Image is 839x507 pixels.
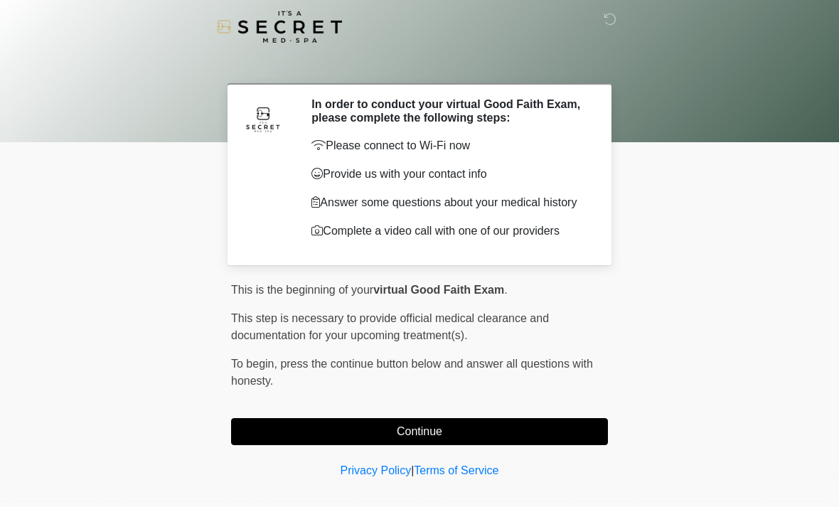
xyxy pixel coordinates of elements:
h2: In order to conduct your virtual Good Faith Exam, please complete the following steps: [311,97,587,124]
span: To begin, [231,358,280,370]
span: This is the beginning of your [231,284,373,296]
p: Provide us with your contact info [311,166,587,183]
span: . [504,284,507,296]
a: | [411,464,414,476]
p: Answer some questions about your medical history [311,194,587,211]
a: Terms of Service [414,464,498,476]
span: This step is necessary to provide official medical clearance and documentation for your upcoming ... [231,312,549,341]
p: Please connect to Wi-Fi now [311,137,587,154]
span: press the continue button below and answer all questions with honesty. [231,358,593,387]
p: Complete a video call with one of our providers [311,223,587,240]
button: Continue [231,418,608,445]
a: Privacy Policy [341,464,412,476]
h1: ‎ ‎ [220,51,619,78]
img: Agent Avatar [242,97,284,140]
strong: virtual Good Faith Exam [373,284,504,296]
img: It's A Secret Med Spa Logo [217,11,342,43]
